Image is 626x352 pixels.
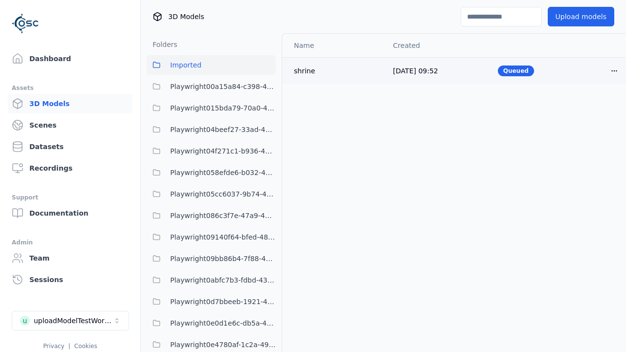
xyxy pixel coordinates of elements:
button: Playwright00a15a84-c398-4ef4-9da8-38c036397b1e [147,77,276,96]
div: u [20,316,30,326]
button: Imported [147,55,276,75]
a: Cookies [74,343,97,350]
div: uploadModelTestWorkspace [34,316,113,326]
div: Queued [498,66,534,76]
div: Admin [12,237,129,248]
button: Playwright09140f64-bfed-4894-9ae1-f5b1e6c36039 [147,227,276,247]
span: Playwright00a15a84-c398-4ef4-9da8-38c036397b1e [170,81,276,92]
button: Playwright04f271c1-b936-458c-b5f6-36ca6337f11a [147,141,276,161]
a: Documentation [8,203,133,223]
div: shrine [294,66,378,76]
span: Playwright04f271c1-b936-458c-b5f6-36ca6337f11a [170,145,276,157]
span: Playwright09140f64-bfed-4894-9ae1-f5b1e6c36039 [170,231,276,243]
div: Support [12,192,129,203]
button: Playwright086c3f7e-47a9-4b40-930e-6daa73f464cc [147,206,276,225]
button: Upload models [548,7,614,26]
a: 3D Models [8,94,133,113]
span: Playwright015bda79-70a0-409c-99cb-1511bab16c94 [170,102,276,114]
a: Scenes [8,115,133,135]
h3: Folders [147,40,178,49]
button: Playwright0abfc7b3-fdbd-438a-9097-bdc709c88d01 [147,270,276,290]
a: Dashboard [8,49,133,68]
button: Playwright05cc6037-9b74-4704-86c6-3ffabbdece83 [147,184,276,204]
span: Playwright0abfc7b3-fdbd-438a-9097-bdc709c88d01 [170,274,276,286]
button: Playwright04beef27-33ad-4b39-a7ba-e3ff045e7193 [147,120,276,139]
span: | [68,343,70,350]
span: Playwright05cc6037-9b74-4704-86c6-3ffabbdece83 [170,188,276,200]
th: Name [282,34,385,57]
a: Team [8,248,133,268]
span: Playwright0e0d1e6c-db5a-4244-b424-632341d2c1b4 [170,317,276,329]
span: [DATE] 09:52 [393,67,438,75]
a: Datasets [8,137,133,156]
button: Select a workspace [12,311,129,330]
span: 3D Models [168,12,204,22]
button: Playwright0e0d1e6c-db5a-4244-b424-632341d2c1b4 [147,313,276,333]
span: Playwright086c3f7e-47a9-4b40-930e-6daa73f464cc [170,210,276,221]
span: Playwright0d7bbeeb-1921-41c6-b931-af810e4ce19a [170,296,276,308]
button: Playwright0d7bbeeb-1921-41c6-b931-af810e4ce19a [147,292,276,311]
span: Playwright04beef27-33ad-4b39-a7ba-e3ff045e7193 [170,124,276,135]
span: Imported [170,59,201,71]
a: Recordings [8,158,133,178]
span: Playwright09bb86b4-7f88-4a8f-8ea8-a4c9412c995e [170,253,276,264]
span: Playwright058efde6-b032-4363-91b7-49175d678812 [170,167,276,178]
a: Privacy [43,343,64,350]
a: Sessions [8,270,133,289]
img: Logo [12,10,39,37]
button: Playwright058efde6-b032-4363-91b7-49175d678812 [147,163,276,182]
span: Playwright0e4780af-1c2a-492e-901c-6880da17528a [170,339,276,351]
th: Created [385,34,490,57]
button: Playwright09bb86b4-7f88-4a8f-8ea8-a4c9412c995e [147,249,276,268]
div: Assets [12,82,129,94]
button: Playwright015bda79-70a0-409c-99cb-1511bab16c94 [147,98,276,118]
